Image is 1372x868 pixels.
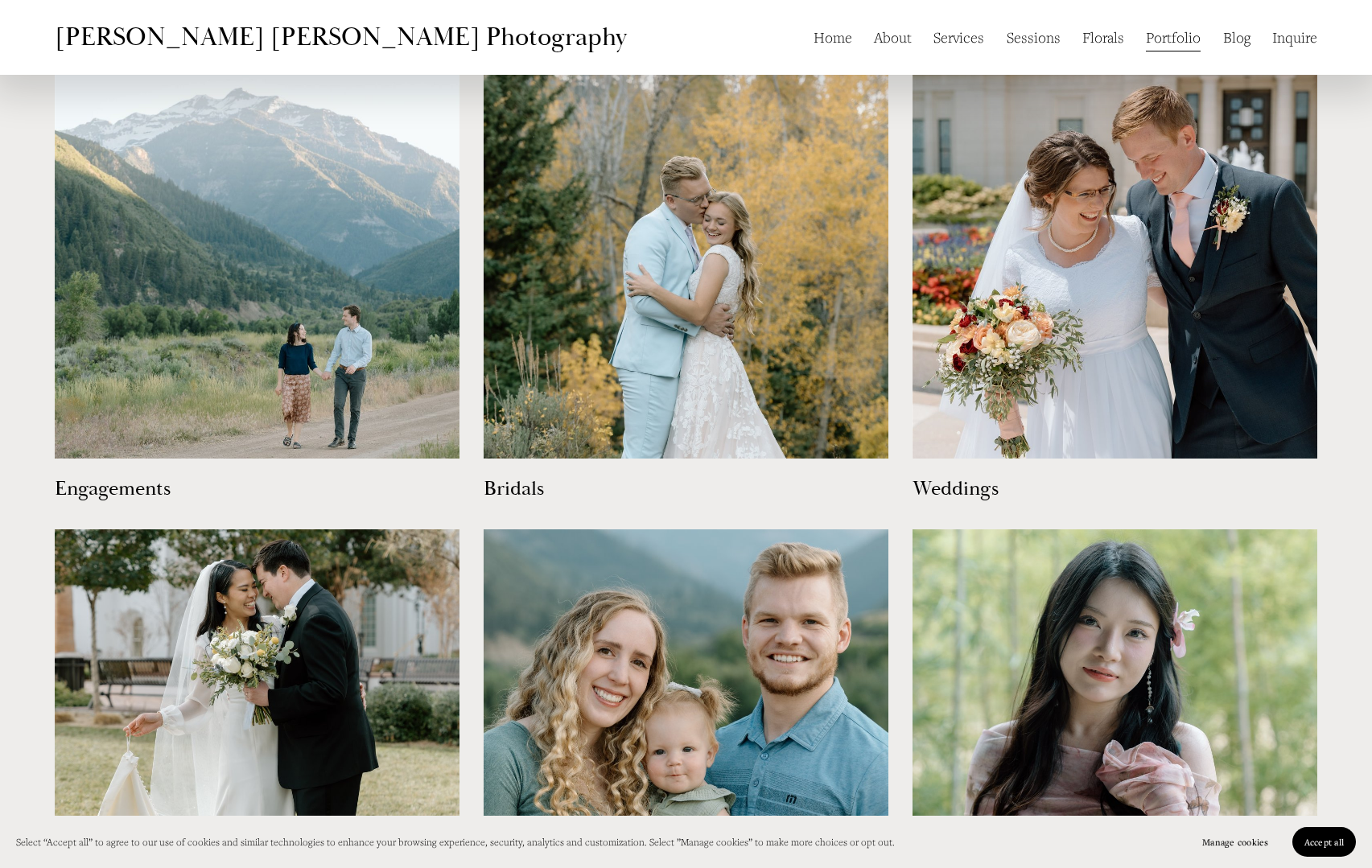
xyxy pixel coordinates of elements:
[913,475,1317,504] h3: Weddings
[55,21,627,53] a: [PERSON_NAME] [PERSON_NAME] Photography
[913,54,1317,514] a: Weddings Weddings
[814,22,852,52] a: Home
[484,475,888,504] h3: Bridals
[1007,22,1061,52] a: Sessions
[933,22,984,52] a: Services
[1223,22,1250,52] a: Blog
[1272,22,1317,52] a: Inquire
[55,54,459,514] a: Engagements Engagements
[55,475,459,504] h3: Engagements
[484,54,888,459] img: Bridals
[1292,827,1356,857] button: Accept all
[16,833,895,851] p: Select “Accept all” to agree to our use of cookies and similar technologies to enhance your brows...
[1146,22,1201,52] a: Portfolio
[1190,827,1280,857] button: Manage cookies
[484,54,888,514] a: Bridals Bridals
[913,54,1317,459] img: Weddings
[1304,836,1344,848] span: Accept all
[1082,22,1124,52] a: Florals
[55,54,459,459] img: Engagements
[874,22,912,52] a: About
[1202,836,1268,848] span: Manage cookies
